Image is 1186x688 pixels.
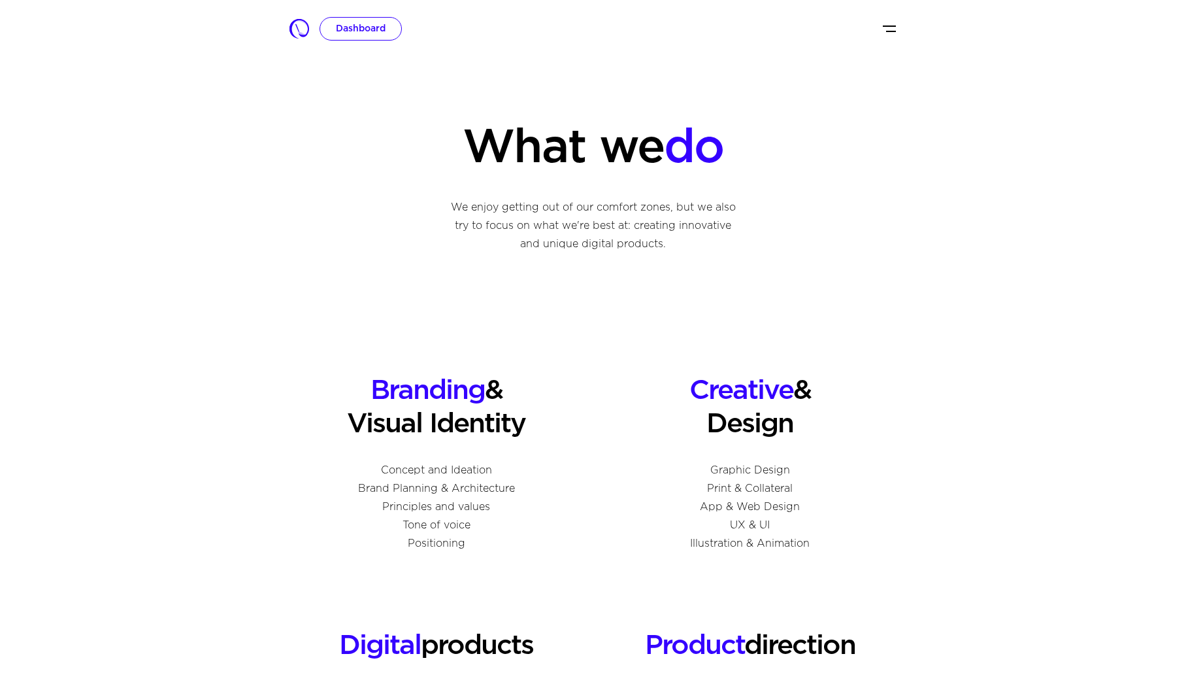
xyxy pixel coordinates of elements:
[603,462,897,572] p: Graphic Design Print & Collateral App & Web Design UX & UI Illustration & Animation
[603,614,897,678] h1: direction
[371,379,485,404] span: Branding
[320,17,402,41] a: Dashboard
[289,121,897,177] h1: What we
[603,359,897,456] h1: & Design
[446,199,740,254] p: We enjoy getting out of our comfort zones, but we also try to focus on what we're best at: creati...
[645,634,744,659] span: Product
[339,634,421,659] span: Digital
[289,614,584,678] h1: products
[289,462,584,553] p: Concept and Ideation Brand Planning & Architecture Principles and values Tone of voice Positioning
[664,128,723,170] span: do
[881,18,897,39] button: Toggle navigation
[289,359,584,456] h1: & Visual Identity
[689,379,793,404] span: Creative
